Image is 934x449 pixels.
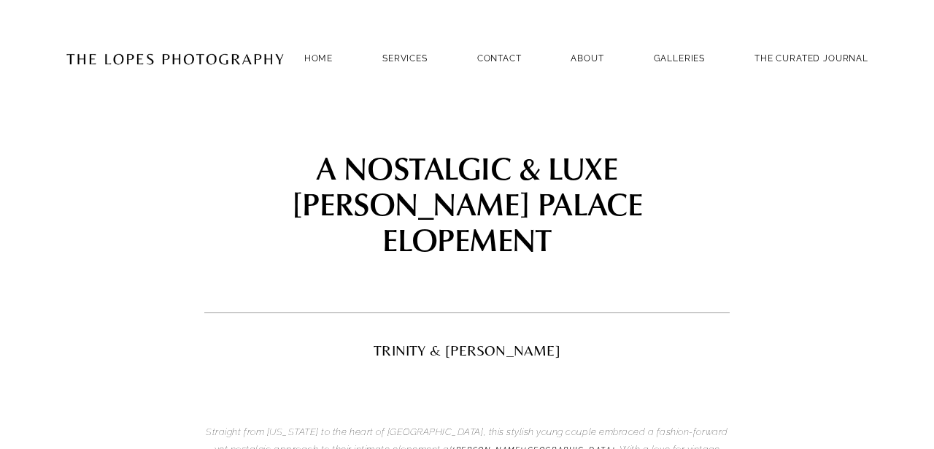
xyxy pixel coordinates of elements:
[66,23,285,94] img: Portugal Wedding Photographer | The Lopes Photography
[754,48,868,68] a: THE CURATED JOURNAL
[304,48,333,68] a: Home
[477,48,522,68] a: Contact
[204,150,730,257] h1: A NOSTALGIC & LUXE [PERSON_NAME] PALACE ELOPEMENT
[204,343,730,358] h2: TRINITY & [PERSON_NAME]
[571,48,603,68] a: ABOUT
[654,48,706,68] a: GALLERIES
[382,53,428,64] a: SERVICES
